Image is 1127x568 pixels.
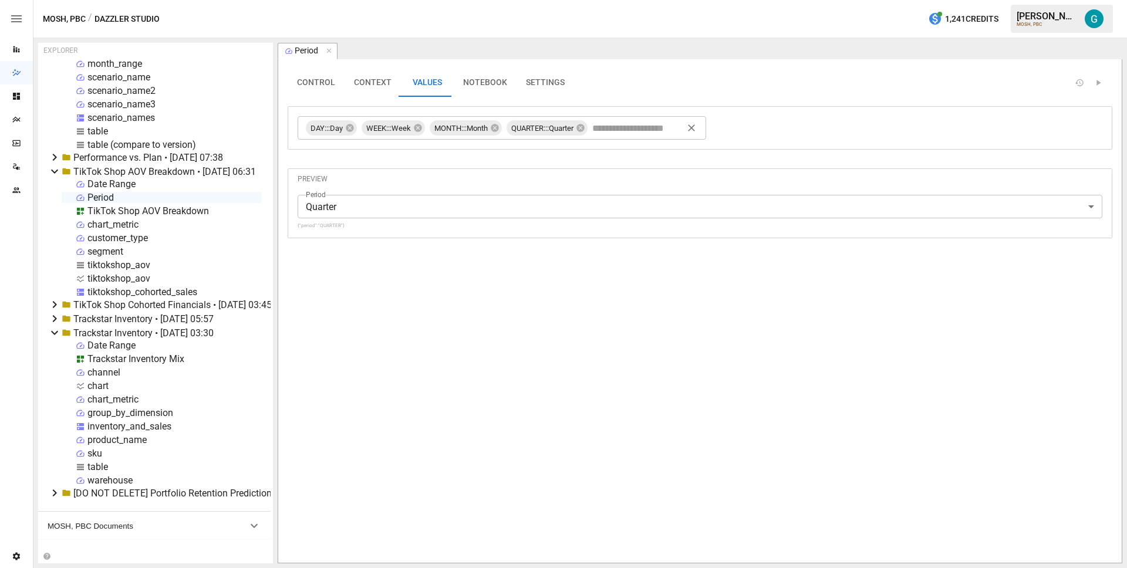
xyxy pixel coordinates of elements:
[73,152,223,163] div: Performance vs. Plan • [DATE] 07:38
[87,340,136,351] div: Date Range
[73,313,214,324] div: Trackstar Inventory • [DATE] 05:57
[923,8,1003,30] button: 1,241Credits
[306,120,357,136] div: DAY:::Day
[48,522,247,530] span: MOSH, PBC Documents
[87,461,108,472] div: table
[298,218,1102,228] div: {"period":"QUARTER"}
[401,69,454,97] button: VALUES
[73,299,272,310] div: TikTok Shop Cohorted Financials • [DATE] 03:45
[683,119,700,137] button: Clear
[87,85,156,96] div: scenario_name2
[87,126,108,137] div: table
[87,380,109,391] div: chart
[43,12,86,26] button: MOSH, PBC
[298,195,1102,218] div: Quarter
[362,121,416,135] span: WEEK:::Week
[298,171,1102,190] div: PREVIEW
[1075,78,1084,87] button: Document History
[87,286,197,297] div: tiktokshop_cohorted_sales
[87,205,209,217] div: TikTok Shop AOV Breakdown
[1078,2,1111,35] button: Gavin Acres
[87,475,133,486] div: warehouse
[87,99,156,110] div: scenario_name3
[87,273,150,284] div: tiktokshop_aov
[507,120,588,136] div: QUARTER:::Quarter
[43,46,77,55] div: EXPLORER
[73,488,312,499] div: [DO NOT DELETE] Portfolio Retention Prediction Accuracy
[288,69,345,97] button: CONTROL
[87,421,171,432] div: inventory_and_sales
[87,112,155,123] div: scenario_names
[430,121,492,135] span: MONTH:::Month
[87,192,114,203] div: Period
[73,327,214,339] div: Trackstar Inventory • [DATE] 03:30
[362,120,425,136] div: WEEK:::Week
[430,120,502,136] div: MONTH:::Month
[38,540,271,568] button: Global Documents
[73,166,256,177] div: TikTok Shop AOV Breakdown • [DATE] 06:31
[87,353,184,364] div: Trackstar Inventory Mix
[1085,9,1104,28] img: Gavin Acres
[295,46,318,56] div: Period
[87,434,147,445] div: product_name
[87,232,148,244] div: customer_type
[306,121,347,135] span: DAY:::Day
[87,58,142,69] div: month_range
[87,139,196,150] div: table (compare to version)
[87,367,120,378] div: channel
[38,512,271,540] button: MOSH, PBC Documents
[517,69,574,97] button: SETTINGS
[87,407,173,418] div: group_by_dimension
[87,219,139,230] div: chart_metric
[1017,11,1078,22] div: [PERSON_NAME]
[87,394,139,405] div: chart_metric
[41,552,53,560] button: Collapse Folders
[87,448,102,459] div: sku
[87,259,150,271] div: tiktokshop_aov
[454,69,517,97] button: NOTEBOOK
[87,246,123,257] div: segment
[507,121,578,135] span: QUARTER:::Quarter
[345,69,401,97] button: CONTEXT
[87,178,136,190] div: Date Range
[278,43,338,59] button: Period
[945,12,998,26] span: 1,241 Credits
[87,72,150,83] div: scenario_name
[306,190,326,200] label: Period
[1017,22,1078,27] div: MOSH, PBC
[88,12,92,26] div: /
[1094,78,1103,87] button: Run Query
